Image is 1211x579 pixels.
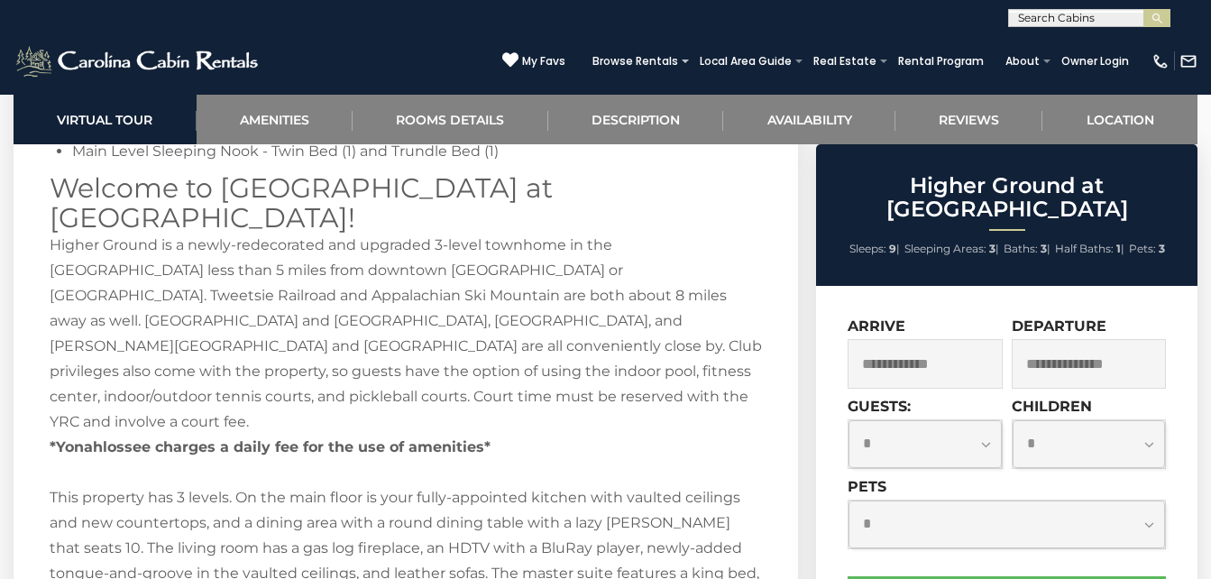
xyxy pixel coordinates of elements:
a: Rooms Details [353,95,548,144]
label: Pets [848,478,886,495]
strong: 1 [1116,242,1121,255]
li: | [1004,237,1050,261]
span: My Favs [522,53,565,69]
li: | [1055,237,1124,261]
li: | [904,237,999,261]
strong: 9 [889,242,896,255]
a: Description [548,95,724,144]
a: Owner Login [1052,49,1138,74]
label: Guests: [848,398,911,415]
a: Real Estate [804,49,885,74]
a: Browse Rentals [583,49,687,74]
strong: *Yonahlossee charges a daily fee for the use of amenities* [50,438,491,455]
a: Availability [723,95,895,144]
h2: Higher Ground at [GEOGRAPHIC_DATA] [821,174,1193,222]
strong: 3 [1041,242,1047,255]
li: | [849,237,900,261]
a: Local Area Guide [691,49,801,74]
li: Main Level Sleeping Nook - Twin Bed (1) and Trundle Bed (1) [72,139,762,164]
span: Baths: [1004,242,1038,255]
span: Pets: [1129,242,1156,255]
img: White-1-2.png [14,43,263,79]
a: Reviews [895,95,1043,144]
span: Sleeping Areas: [904,242,986,255]
span: Sleeps: [849,242,886,255]
strong: 3 [1159,242,1165,255]
a: Virtual Tour [14,95,197,144]
a: About [996,49,1049,74]
label: Children [1012,398,1092,415]
a: Location [1042,95,1197,144]
a: Rental Program [889,49,993,74]
img: mail-regular-white.png [1179,52,1197,70]
label: Departure [1012,317,1106,335]
a: My Favs [502,51,565,70]
label: Arrive [848,317,905,335]
strong: 3 [989,242,995,255]
img: phone-regular-white.png [1151,52,1170,70]
span: Half Baths: [1055,242,1114,255]
a: Amenities [197,95,353,144]
h2: Welcome to [GEOGRAPHIC_DATA] at [GEOGRAPHIC_DATA]! [50,173,762,233]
